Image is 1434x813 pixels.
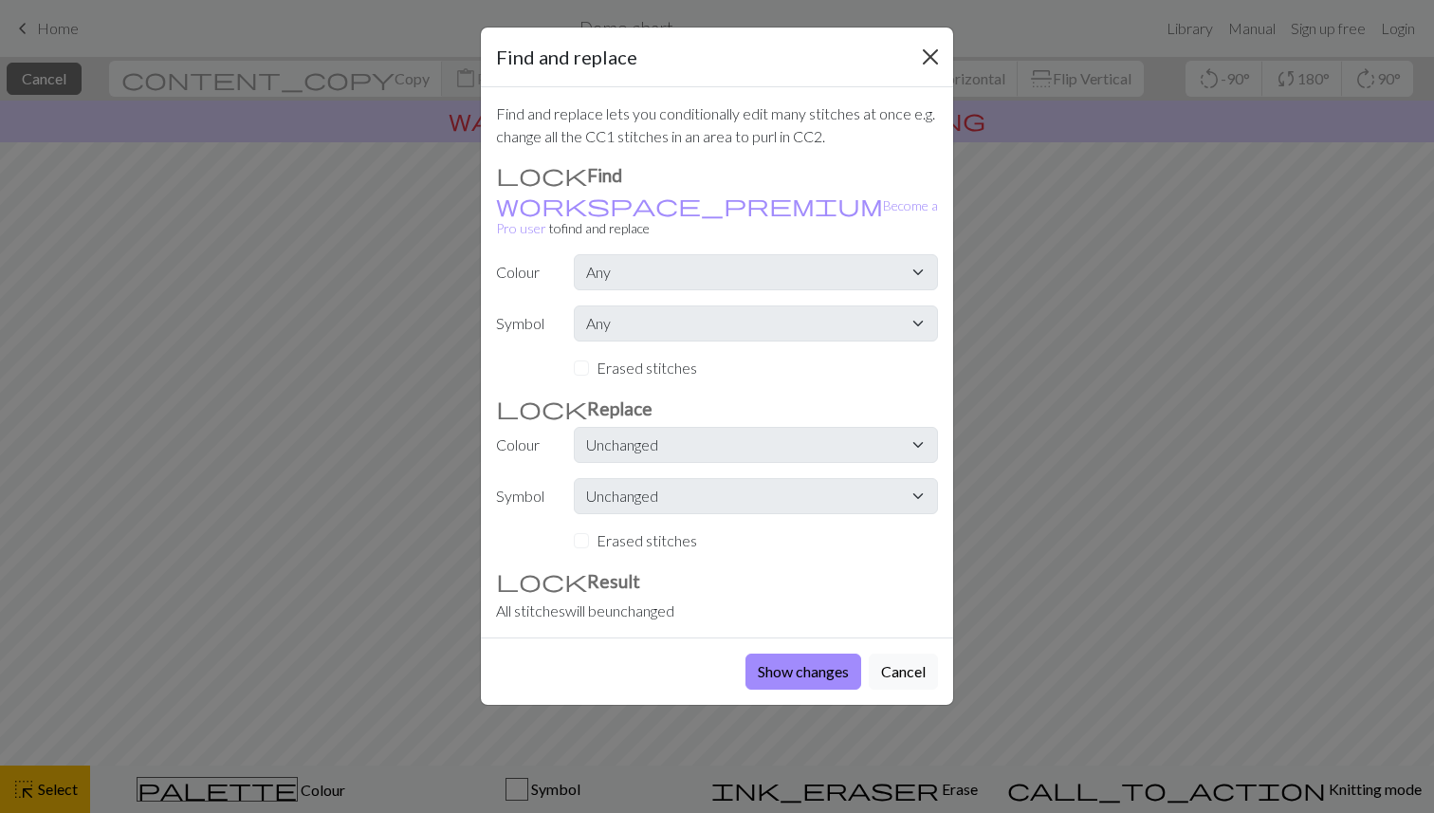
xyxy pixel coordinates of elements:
[597,357,697,379] label: Erased stitches
[915,42,946,72] button: Close
[496,192,883,218] span: workspace_premium
[496,102,938,148] p: Find and replace lets you conditionally edit many stitches at once e.g. change all the CC1 stitch...
[485,478,562,514] label: Symbol
[869,654,938,690] button: Cancel
[496,397,938,419] h3: Replace
[496,600,938,622] div: All stitches will be unchanged
[485,254,562,290] label: Colour
[745,654,861,690] button: Show changes
[485,427,562,463] label: Colour
[496,197,938,236] a: Become a Pro user
[496,569,938,592] h3: Result
[496,43,637,71] h5: Find and replace
[496,197,938,236] small: to find and replace
[485,305,562,342] label: Symbol
[496,163,938,186] h3: Find
[597,529,697,552] label: Erased stitches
